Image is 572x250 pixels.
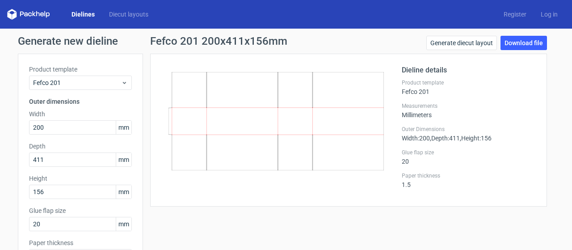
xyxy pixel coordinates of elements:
a: Log in [534,10,565,19]
a: Register [496,10,534,19]
label: Glue flap size [402,149,536,156]
span: mm [116,153,131,166]
span: Fefco 201 [33,78,121,87]
label: Height [29,174,132,183]
label: Width [29,110,132,119]
label: Glue flap size [29,206,132,215]
a: Dielines [64,10,102,19]
label: Paper thickness [402,172,536,179]
a: Generate diecut layout [426,36,497,50]
span: Width : 200 [402,135,430,142]
span: mm [116,217,131,231]
h3: Outer dimensions [29,97,132,106]
h2: Dieline details [402,65,536,76]
span: , Height : 156 [460,135,492,142]
label: Paper thickness [29,238,132,247]
div: 20 [402,149,536,165]
label: Outer Dimensions [402,126,536,133]
label: Depth [29,142,132,151]
span: mm [116,185,131,199]
div: 1.5 [402,172,536,188]
label: Product template [402,79,536,86]
div: Fefco 201 [402,79,536,95]
h1: Fefco 201 200x411x156mm [150,36,287,47]
div: Millimeters [402,102,536,119]
h1: Generate new dieline [18,36,554,47]
label: Product template [29,65,132,74]
span: , Depth : 411 [430,135,460,142]
label: Measurements [402,102,536,110]
a: Diecut layouts [102,10,156,19]
span: mm [116,121,131,134]
a: Download file [500,36,547,50]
